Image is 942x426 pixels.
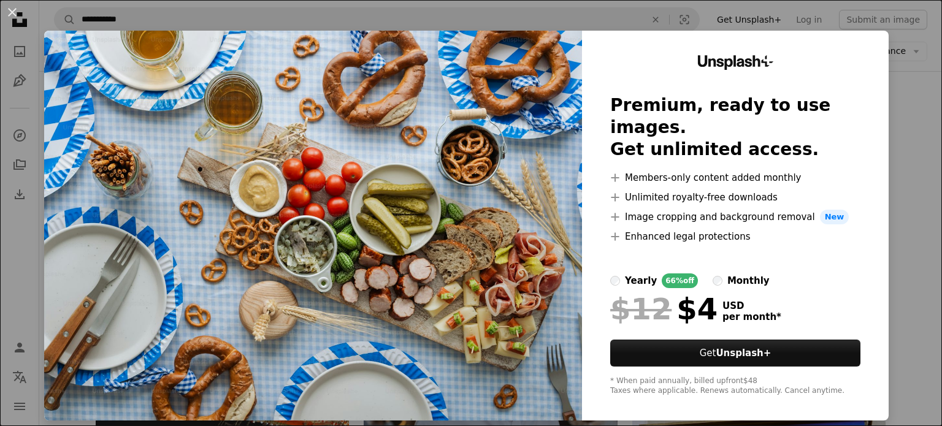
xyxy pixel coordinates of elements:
div: 66% off [662,273,698,288]
div: yearly [625,273,657,288]
span: New [820,210,849,224]
li: Image cropping and background removal [610,210,860,224]
div: $4 [610,293,718,325]
h2: Premium, ready to use images. Get unlimited access. [610,94,860,161]
input: yearly66%off [610,276,620,286]
span: per month * [722,311,781,322]
button: GetUnsplash+ [610,340,860,367]
div: * When paid annually, billed upfront $48 Taxes where applicable. Renews automatically. Cancel any... [610,376,860,396]
input: monthly [713,276,722,286]
strong: Unsplash+ [716,348,771,359]
span: USD [722,300,781,311]
li: Unlimited royalty-free downloads [610,190,860,205]
span: $12 [610,293,672,325]
div: monthly [727,273,770,288]
li: Enhanced legal protections [610,229,860,244]
li: Members-only content added monthly [610,170,860,185]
